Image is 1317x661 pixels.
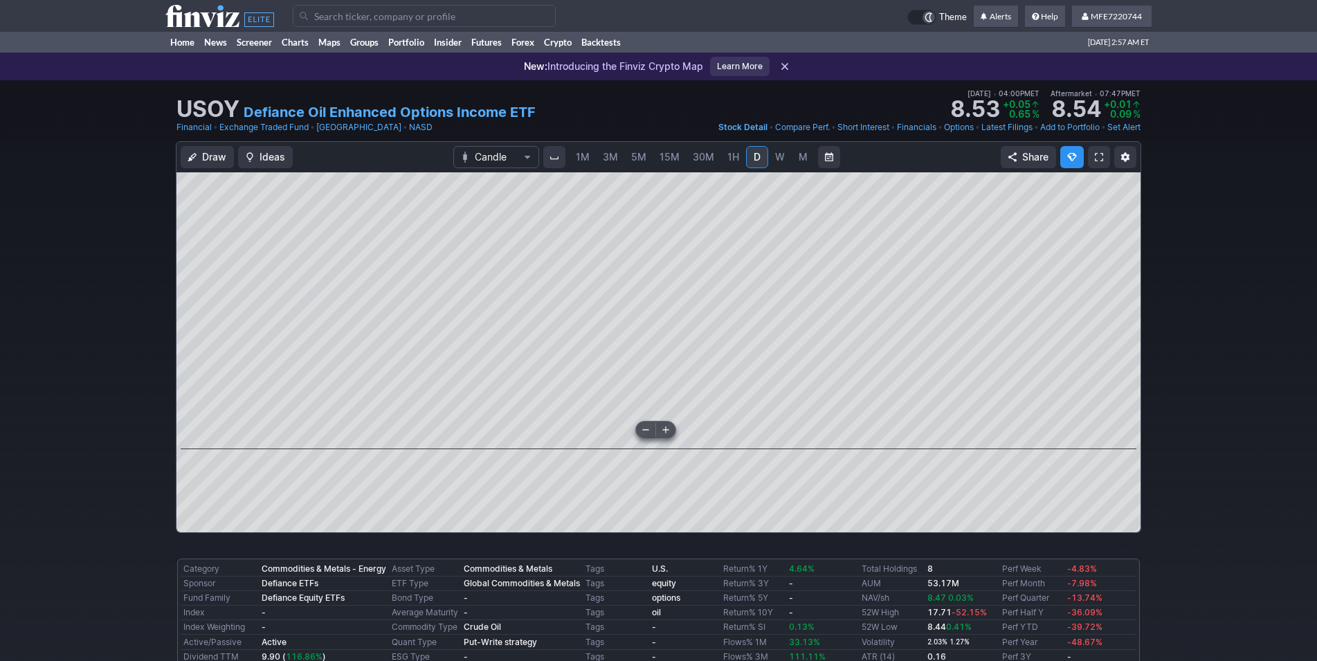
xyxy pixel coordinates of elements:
[981,120,1033,134] a: Latest Filings
[775,120,830,134] a: Compare Perf.
[262,607,266,617] b: -
[238,146,293,168] button: Ideas
[1072,6,1152,28] a: MFE7220744
[710,57,770,76] a: Learn More
[1067,637,1102,647] span: -48.67%
[603,151,618,163] span: 3M
[859,562,925,577] td: Total Holdings
[769,146,791,168] a: W
[219,120,309,134] a: Exchange Traded Fund
[583,620,649,635] td: Tags
[1133,108,1141,120] span: %
[927,638,970,646] small: 2.03% 1.27%
[859,620,925,635] td: 52W Low
[789,607,793,617] b: -
[754,151,761,163] span: D
[927,622,972,632] b: 8.44
[389,606,461,620] td: Average Maturity
[429,32,466,53] a: Insider
[792,146,814,168] a: M
[746,146,768,168] a: D
[727,151,739,163] span: 1H
[631,151,646,163] span: 5M
[1003,100,1039,109] span: +0.05
[818,146,840,168] button: Range
[383,32,429,53] a: Portfolio
[652,578,676,588] a: equity
[181,620,259,635] td: Index Weighting
[789,622,815,632] span: 0.13%
[948,592,974,603] span: 0.03%
[583,635,649,650] td: Tags
[181,146,234,168] button: Draw
[262,622,266,632] b: -
[981,122,1033,132] span: Latest Filings
[539,32,576,53] a: Crypto
[859,635,925,650] td: Volatility
[775,122,830,132] span: Compare Perf.
[389,577,461,591] td: ETF Type
[660,151,680,163] span: 15M
[464,637,537,647] b: Put-Write strategy
[720,591,785,606] td: Return% 5Y
[1107,120,1141,134] a: Set Alert
[453,146,539,168] button: Chart Type
[260,150,285,164] span: Ideas
[769,120,774,134] span: •
[345,32,383,53] a: Groups
[999,606,1064,620] td: Perf Half Y
[652,607,661,617] a: oil
[1067,592,1102,603] span: -13.74%
[232,32,277,53] a: Screener
[176,98,239,120] h1: USOY
[897,120,936,134] a: Financials
[859,606,925,620] td: 52W High
[789,563,815,574] span: 4.64%
[576,32,626,53] a: Backtests
[1104,109,1141,119] span: 0.09
[1032,108,1039,120] span: %
[693,151,714,163] span: 30M
[653,146,686,168] a: 15M
[583,591,649,606] td: Tags
[181,591,259,606] td: Fund Family
[181,606,259,620] td: Index
[1067,607,1102,617] span: -36.09%
[927,607,987,617] b: 17.71
[999,577,1064,591] td: Perf Month
[775,151,785,163] span: W
[316,120,401,134] a: [GEOGRAPHIC_DATA]
[938,120,943,134] span: •
[176,120,212,134] a: Financial
[1051,87,1141,100] span: Aftermarket 07:47PM ET
[927,563,933,574] b: 8
[1025,6,1065,28] a: Help
[1088,146,1110,168] a: Fullscreen
[837,120,889,134] a: Short Interest
[944,120,974,134] a: Options
[718,120,768,134] a: Stock Detail
[277,32,314,53] a: Charts
[939,10,967,25] span: Theme
[1060,146,1084,168] button: Explore new features
[927,592,946,603] span: 8.47
[464,607,468,617] b: -
[1067,578,1097,588] span: -7.98%
[859,591,925,606] td: NAV/sh
[1034,120,1039,134] span: •
[789,592,793,603] b: -
[310,120,315,134] span: •
[583,606,649,620] td: Tags
[543,146,565,168] button: Interval
[1104,100,1141,109] span: +0.01
[583,577,649,591] td: Tags
[656,422,675,438] button: Zoom in
[389,562,461,577] td: Asset Type
[1067,622,1102,632] span: -39.72%
[314,32,345,53] a: Maps
[720,620,785,635] td: Return% SI
[968,87,1039,100] span: [DATE] 04:00PM ET
[859,577,925,591] td: AUM
[262,563,386,574] b: Commodities & Metals - Energy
